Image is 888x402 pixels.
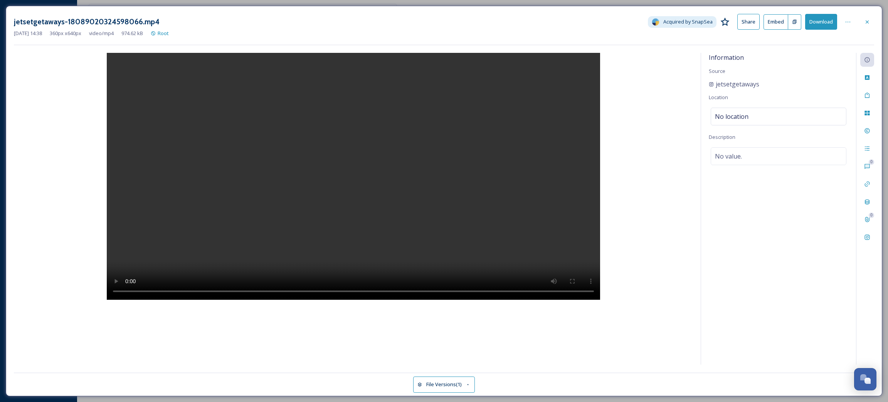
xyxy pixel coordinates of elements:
h3: jetsetgetaways-18089020324598066.mp4 [14,16,160,27]
button: Embed [764,14,788,30]
span: 360 px x 640 px [50,30,81,37]
img: snapsea-logo.png [652,18,659,26]
button: Download [805,14,837,30]
span: No value. [715,152,742,161]
div: 0 [869,213,874,218]
span: Acquired by SnapSea [663,18,713,25]
span: Location [709,94,728,101]
span: No location [715,112,748,121]
span: video/mp4 [89,30,114,37]
span: Description [709,133,735,140]
div: 0 [869,159,874,165]
span: Root [158,30,169,37]
span: jetsetgetaways [716,79,759,89]
span: [DATE] 14:38 [14,30,42,37]
span: Information [709,53,744,62]
span: 974.62 kB [121,30,143,37]
button: Share [737,14,760,30]
a: jetsetgetaways [709,79,759,89]
button: File Versions(1) [413,377,475,392]
span: Source [709,68,725,74]
button: Open Chat [854,368,876,390]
